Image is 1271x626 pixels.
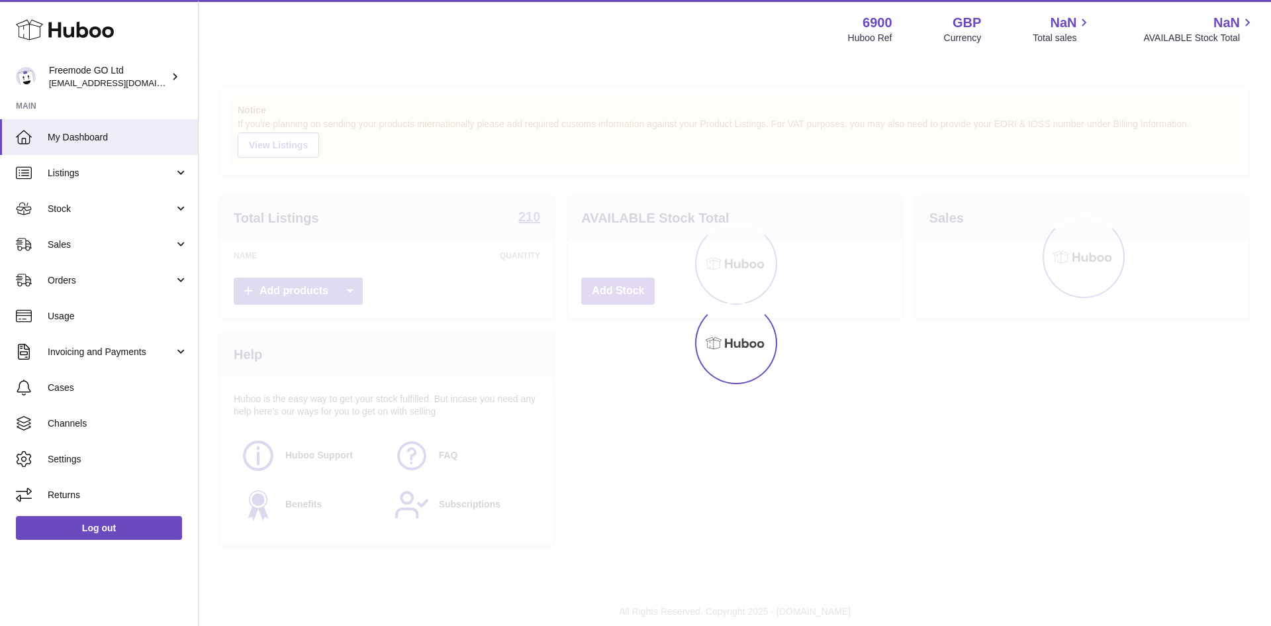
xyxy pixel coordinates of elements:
[1213,14,1240,32] span: NaN
[48,346,174,358] span: Invoicing and Payments
[1143,14,1255,44] a: NaN AVAILABLE Stock Total
[953,14,981,32] strong: GBP
[48,167,174,180] span: Listings
[16,516,182,540] a: Log out
[48,203,174,215] span: Stock
[48,131,188,144] span: My Dashboard
[48,310,188,323] span: Usage
[49,78,195,88] span: [EMAIL_ADDRESS][DOMAIN_NAME]
[16,67,36,87] img: internalAdmin-6900@internal.huboo.com
[1033,14,1092,44] a: NaN Total sales
[48,453,188,466] span: Settings
[48,417,188,430] span: Channels
[48,274,174,287] span: Orders
[49,64,168,89] div: Freemode GO Ltd
[48,382,188,394] span: Cases
[1033,32,1092,44] span: Total sales
[848,32,892,44] div: Huboo Ref
[863,14,892,32] strong: 6900
[944,32,982,44] div: Currency
[48,238,174,251] span: Sales
[48,489,188,501] span: Returns
[1050,14,1076,32] span: NaN
[1143,32,1255,44] span: AVAILABLE Stock Total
